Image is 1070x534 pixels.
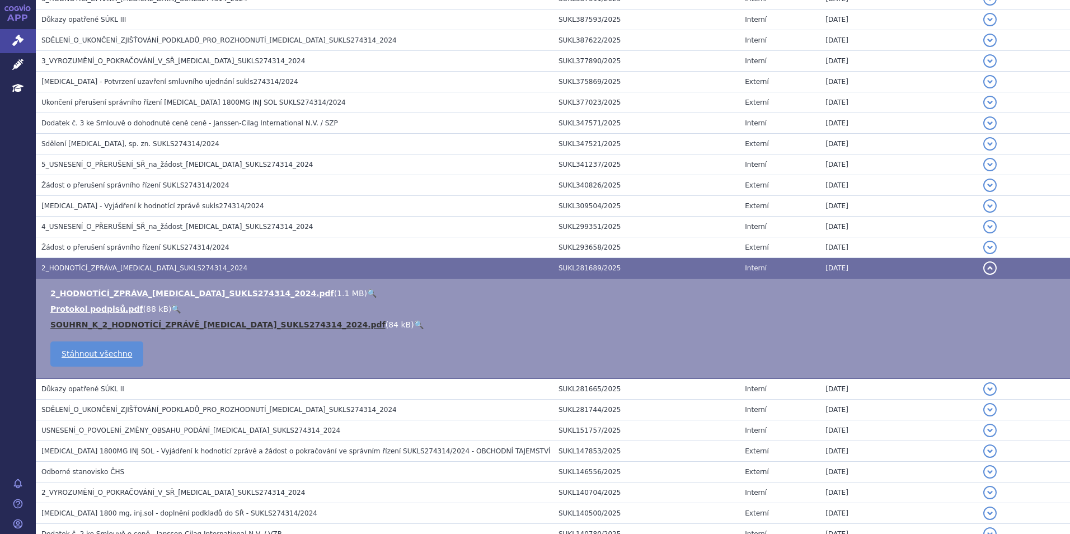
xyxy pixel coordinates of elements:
td: [DATE] [820,441,977,462]
a: Stáhnout všechno [50,341,143,367]
button: detail [983,424,997,437]
span: SDĚLENÍ_O_UKONČENÍ_ZJIŠŤOVÁNÍ_PODKLADŮ_PRO_ROZHODNUTÍ_DARZALEX_SUKLS274314_2024 [41,406,397,414]
span: Interní [745,119,767,127]
td: [DATE] [820,51,977,72]
button: detail [983,220,997,233]
span: SDĚLENÍ_O_UKONČENÍ_ZJIŠŤOVÁNÍ_PODKLADŮ_PRO_ROZHODNUTÍ_DARZALEX_SUKLS274314_2024 [41,36,397,44]
td: [DATE] [820,92,977,113]
span: 2_VYROZUMĚNÍ_O_POKRAČOVÁNÍ_V_SŘ_DARZALEX_SUKLS274314_2024 [41,489,305,496]
span: DARZALEX - Vyjádření k hodnotící zprávě sukls274314/2024 [41,202,264,210]
td: [DATE] [820,400,977,420]
td: SUKL377890/2025 [553,51,739,72]
span: Externí [745,447,768,455]
li: ( ) [50,303,1059,315]
span: 3_VYROZUMĚNÍ_O_POKRAČOVÁNÍ_V_SŘ_DARZALEX_SUKLS274314_2024 [41,57,305,65]
td: SUKL147853/2025 [553,441,739,462]
a: 🔍 [367,289,377,298]
td: SUKL140704/2025 [553,483,739,503]
td: [DATE] [820,30,977,51]
button: detail [983,382,997,396]
span: Externí [745,468,768,476]
td: [DATE] [820,113,977,134]
span: 88 kB [146,305,168,313]
td: SUKL151757/2025 [553,420,739,441]
td: SUKL341237/2025 [553,154,739,175]
span: Externí [745,140,768,148]
a: Protokol podpisů.pdf [50,305,143,313]
span: 1.1 MB [337,289,364,298]
td: SUKL387593/2025 [553,10,739,30]
span: Externí [745,181,768,189]
button: detail [983,137,997,151]
span: Ukončení přerušení správního řízení Darzalex 1800MG INJ SOL SUKLS274314/2024 [41,99,346,106]
span: Interní [745,36,767,44]
span: Interní [745,57,767,65]
td: SUKL293658/2025 [553,237,739,258]
span: 4_USNESENÍ_O_PŘERUŠENÍ_SŘ_na_žádost_DARZALEX_SUKLS274314_2024 [41,223,313,231]
span: Odborné stanovisko ČHS [41,468,124,476]
button: detail [983,75,997,88]
span: Interní [745,161,767,168]
td: [DATE] [820,134,977,154]
span: 2_HODNOTÍCÍ_ZPRÁVA_DARZALEX_SUKLS274314_2024 [41,264,247,272]
span: Interní [745,264,767,272]
li: ( ) [50,319,1059,330]
button: detail [983,13,997,26]
span: DARZALEX - Potvrzení uzavření smluvního ujednání sukls274314/2024 [41,78,298,86]
a: 🔍 [171,305,181,313]
td: SUKL281689/2025 [553,258,739,279]
td: SUKL375869/2025 [553,72,739,92]
td: SUKL140500/2025 [553,503,739,524]
button: detail [983,199,997,213]
td: [DATE] [820,378,977,400]
span: Interní [745,406,767,414]
span: Interní [745,385,767,393]
button: detail [983,179,997,192]
button: detail [983,96,997,109]
li: ( ) [50,288,1059,299]
span: Žádost o přerušení správního řízení SUKLS274314/2024 [41,181,229,189]
button: detail [983,507,997,520]
button: detail [983,261,997,275]
span: Interní [745,223,767,231]
td: SUKL299351/2025 [553,217,739,237]
td: [DATE] [820,154,977,175]
td: SUKL347521/2025 [553,134,739,154]
a: 🔍 [414,320,424,329]
span: Důkazy opatřené SÚKL II [41,385,124,393]
td: SUKL281744/2025 [553,400,739,420]
td: [DATE] [820,258,977,279]
td: SUKL309504/2025 [553,196,739,217]
span: Externí [745,243,768,251]
td: [DATE] [820,420,977,441]
span: Externí [745,99,768,106]
td: [DATE] [820,72,977,92]
span: Interní [745,489,767,496]
button: detail [983,403,997,416]
td: SUKL146556/2025 [553,462,739,483]
span: DARZALEX 1800MG INJ SOL - Vyjádření k hodnotící zprávě a žádost o pokračování ve správním řízení ... [41,447,551,455]
td: SUKL281665/2025 [553,378,739,400]
td: [DATE] [820,483,977,503]
span: Důkazy opatřené SÚKL III [41,16,126,24]
span: Sdělení DARZALEX, sp. zn. SUKLS274314/2024 [41,140,219,148]
td: [DATE] [820,196,977,217]
td: [DATE] [820,217,977,237]
td: SUKL377023/2025 [553,92,739,113]
span: Interní [745,16,767,24]
td: [DATE] [820,503,977,524]
td: SUKL340826/2025 [553,175,739,196]
span: 84 kB [388,320,411,329]
span: Externí [745,78,768,86]
button: detail [983,158,997,171]
button: detail [983,241,997,254]
button: detail [983,486,997,499]
td: SUKL347571/2025 [553,113,739,134]
span: 5_USNESENÍ_O_PŘERUŠENÍ_SŘ_na_žádost_DARZALEX_SUKLS274314_2024 [41,161,313,168]
td: SUKL387622/2025 [553,30,739,51]
td: [DATE] [820,462,977,483]
button: detail [983,116,997,130]
td: [DATE] [820,175,977,196]
span: Interní [745,427,767,434]
a: SOUHRN_K_2_HODNOTÍCÍ_ZPRÁVĚ_[MEDICAL_DATA]_SUKLS274314_2024.pdf [50,320,386,329]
